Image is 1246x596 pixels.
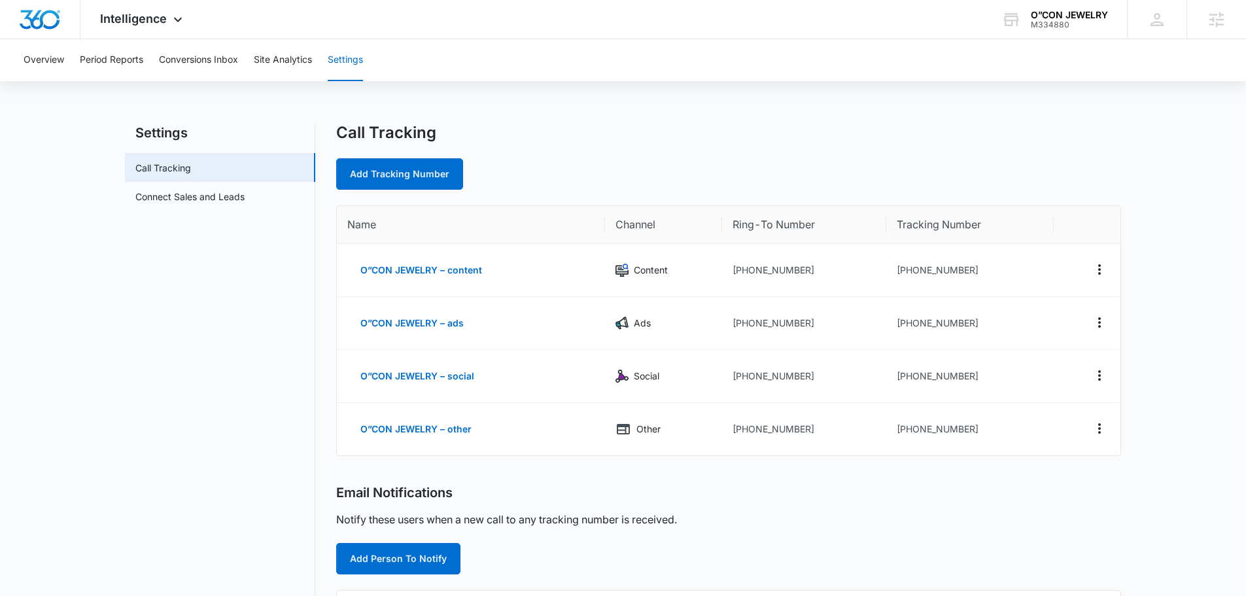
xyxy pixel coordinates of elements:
[1089,259,1110,280] button: Actions
[135,161,191,175] a: Call Tracking
[722,206,886,244] th: Ring-To Number
[722,350,886,403] td: [PHONE_NUMBER]
[886,206,1054,244] th: Tracking Number
[1089,312,1110,333] button: Actions
[1031,10,1108,20] div: account name
[722,297,886,350] td: [PHONE_NUMBER]
[636,422,661,436] p: Other
[1031,20,1108,29] div: account id
[254,39,312,81] button: Site Analytics
[80,39,143,81] button: Period Reports
[886,350,1054,403] td: [PHONE_NUMBER]
[347,360,487,392] button: O”CON JEWELRY – social
[615,317,629,330] img: Ads
[634,316,651,330] p: Ads
[886,403,1054,455] td: [PHONE_NUMBER]
[1089,365,1110,386] button: Actions
[337,206,605,244] th: Name
[159,39,238,81] button: Conversions Inbox
[336,543,460,574] button: Add Person To Notify
[336,158,463,190] a: Add Tracking Number
[336,512,677,527] p: Notify these users when a new call to any tracking number is received.
[886,297,1054,350] td: [PHONE_NUMBER]
[125,123,315,143] h2: Settings
[347,307,477,339] button: O”CON JEWELRY – ads
[886,244,1054,297] td: [PHONE_NUMBER]
[722,403,886,455] td: [PHONE_NUMBER]
[347,254,495,286] button: O”CON JEWELRY – content
[328,39,363,81] button: Settings
[336,123,436,143] h1: Call Tracking
[615,370,629,383] img: Social
[722,244,886,297] td: [PHONE_NUMBER]
[615,264,629,277] img: Content
[135,190,245,203] a: Connect Sales and Leads
[100,12,167,26] span: Intelligence
[336,485,453,501] h2: Email Notifications
[24,39,64,81] button: Overview
[605,206,721,244] th: Channel
[634,369,659,383] p: Social
[1089,418,1110,439] button: Actions
[347,413,485,445] button: O”CON JEWELRY – other
[634,263,668,277] p: Content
